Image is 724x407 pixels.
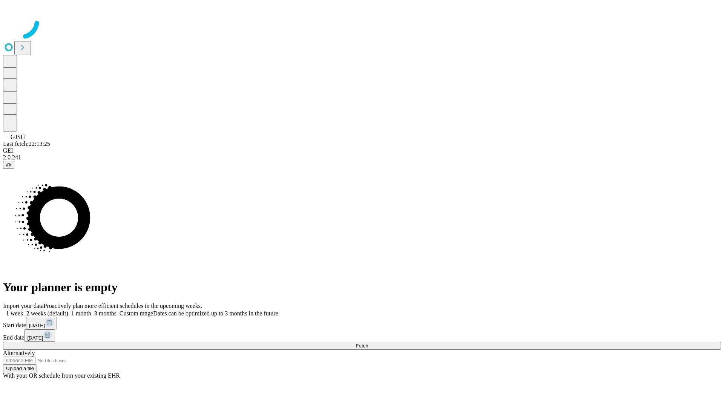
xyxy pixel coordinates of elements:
[3,161,14,169] button: @
[11,134,25,140] span: GJSH
[3,280,721,294] h1: Your planner is empty
[3,364,37,372] button: Upload a file
[29,323,45,328] span: [DATE]
[24,329,55,342] button: [DATE]
[3,329,721,342] div: End date
[3,147,721,154] div: GEI
[356,343,368,349] span: Fetch
[3,303,44,309] span: Import your data
[27,335,43,341] span: [DATE]
[3,317,721,329] div: Start date
[3,350,35,356] span: Alternatively
[3,141,50,147] span: Last fetch: 22:13:25
[153,310,279,317] span: Dates can be optimized up to 3 months in the future.
[6,310,23,317] span: 1 week
[94,310,117,317] span: 3 months
[6,162,11,168] span: @
[71,310,91,317] span: 1 month
[3,372,120,379] span: With your OR schedule from your existing EHR
[26,310,68,317] span: 2 weeks (default)
[120,310,153,317] span: Custom range
[26,317,57,329] button: [DATE]
[3,154,721,161] div: 2.0.241
[44,303,202,309] span: Proactively plan more efficient schedules in the upcoming weeks.
[3,342,721,350] button: Fetch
